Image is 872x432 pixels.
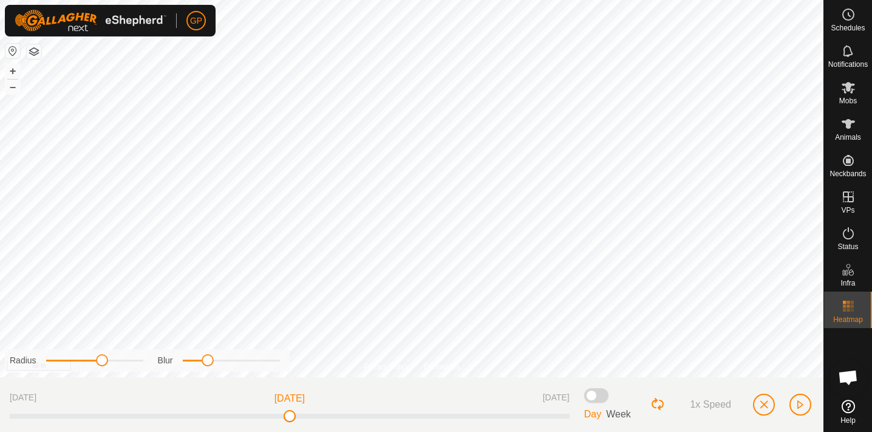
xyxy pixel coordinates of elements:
span: Neckbands [829,170,866,177]
span: [DATE] [10,391,36,406]
button: Reset Map [5,44,20,58]
a: Privacy Policy [364,362,409,372]
button: Speed Button [675,394,741,415]
button: + [5,64,20,78]
span: Animals [835,134,861,141]
span: Schedules [831,24,865,32]
span: Notifications [828,61,868,68]
span: [DATE] [274,391,305,406]
span: Infra [840,279,855,287]
span: [DATE] [543,391,570,406]
button: – [5,80,20,94]
a: Contact Us [424,362,460,372]
span: Day [584,409,601,419]
label: Radius [10,354,36,367]
div: Open chat [830,359,867,396]
span: GP [190,15,202,27]
button: Loop Button [650,397,666,413]
span: Help [840,417,856,424]
span: Mobs [839,97,857,105]
span: Week [606,409,631,419]
a: Help [824,395,872,429]
span: VPs [841,207,854,214]
img: Gallagher Logo [15,10,166,32]
button: Map Layers [27,44,41,59]
label: Blur [158,354,173,367]
span: Heatmap [833,316,863,323]
span: Status [837,243,858,250]
span: 1x Speed [690,399,731,410]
